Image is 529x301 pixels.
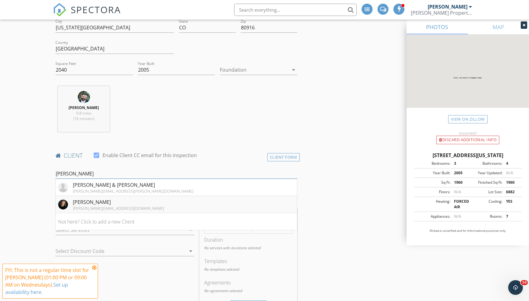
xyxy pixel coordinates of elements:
[407,20,468,34] a: PHOTOS
[416,180,450,185] div: Sq Ft:
[204,236,292,243] div: Duration
[5,266,90,296] div: FYI: This is not a regular time slot for [PERSON_NAME] (01:00 PM or 09:00 AM on Wednesdays).
[58,200,68,209] img: data
[204,279,292,286] div: Agreements
[436,136,499,144] div: Discard Additional info
[414,229,522,233] p: All data is unverified and for informational purposes only.
[468,170,502,176] div: Year Updated:
[468,161,502,166] div: Bathrooms:
[187,247,194,255] i: arrow_drop_down
[414,152,522,159] div: [STREET_ADDRESS][US_STATE]
[468,199,502,210] div: Cooling:
[454,214,461,219] span: N/A
[56,213,297,230] li: Not here? Click to add a new Client
[53,3,66,17] img: The Best Home Inspection Software - Spectora
[502,161,520,166] div: 4
[55,152,297,160] h4: client
[502,180,520,185] div: 1960
[204,288,292,294] p: No agreements selected
[506,170,513,175] span: N/A
[416,161,450,166] div: Bedrooms:
[73,181,193,189] div: [PERSON_NAME] & [PERSON_NAME]
[468,189,502,195] div: Lot Size:
[69,105,99,110] strong: [PERSON_NAME]
[508,280,523,295] iframe: Intercom live chat
[502,214,520,219] div: 7
[55,169,297,179] input: Search for a Client
[502,189,520,195] div: 6882
[204,245,292,251] p: No services with durations selected
[267,153,300,161] div: Client Form
[78,91,90,103] img: img_13942.jpg
[468,20,529,34] a: MAP
[450,161,468,166] div: 3
[416,199,450,210] div: Heating:
[204,267,292,272] p: No templates selected
[58,182,68,192] img: default-user-f0147aede5fd5fa78ca7ade42f37bd4542148d508eef1c3d3ea960f66861d68b.jpg
[450,180,468,185] div: 1960
[103,152,197,158] label: Enable Client CC email for this inspection
[73,189,193,194] div: [PERSON_NAME][EMAIL_ADDRESS][PERSON_NAME][DOMAIN_NAME]
[416,170,450,176] div: Year Built:
[53,8,121,21] a: SPECTORA
[521,280,528,285] span: 10
[73,116,94,121] span: (16 minutes)
[448,115,488,123] a: View on Zillow
[428,4,467,10] div: [PERSON_NAME]
[411,10,472,16] div: Smith Property Specialists, LLC
[73,198,164,206] div: [PERSON_NAME]
[502,199,520,210] div: YES
[407,34,529,122] img: streetview
[290,66,297,73] i: arrow_drop_down
[450,170,468,176] div: 2005
[454,189,461,194] span: N/A
[76,111,92,116] span: 9.8 miles
[73,206,164,211] div: [PERSON_NAME][EMAIL_ADDRESS][DOMAIN_NAME]
[468,180,502,185] div: Finished Sq Ft:
[234,4,357,16] input: Search everything...
[416,189,450,195] div: Floors:
[468,214,502,219] div: Rooms:
[71,3,121,16] span: SPECTORA
[407,131,529,136] div: Incorrect?
[278,225,291,231] strong: $0.00
[416,214,450,219] div: Appliances:
[204,258,292,265] div: Templates
[450,199,468,210] div: FORCED AIR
